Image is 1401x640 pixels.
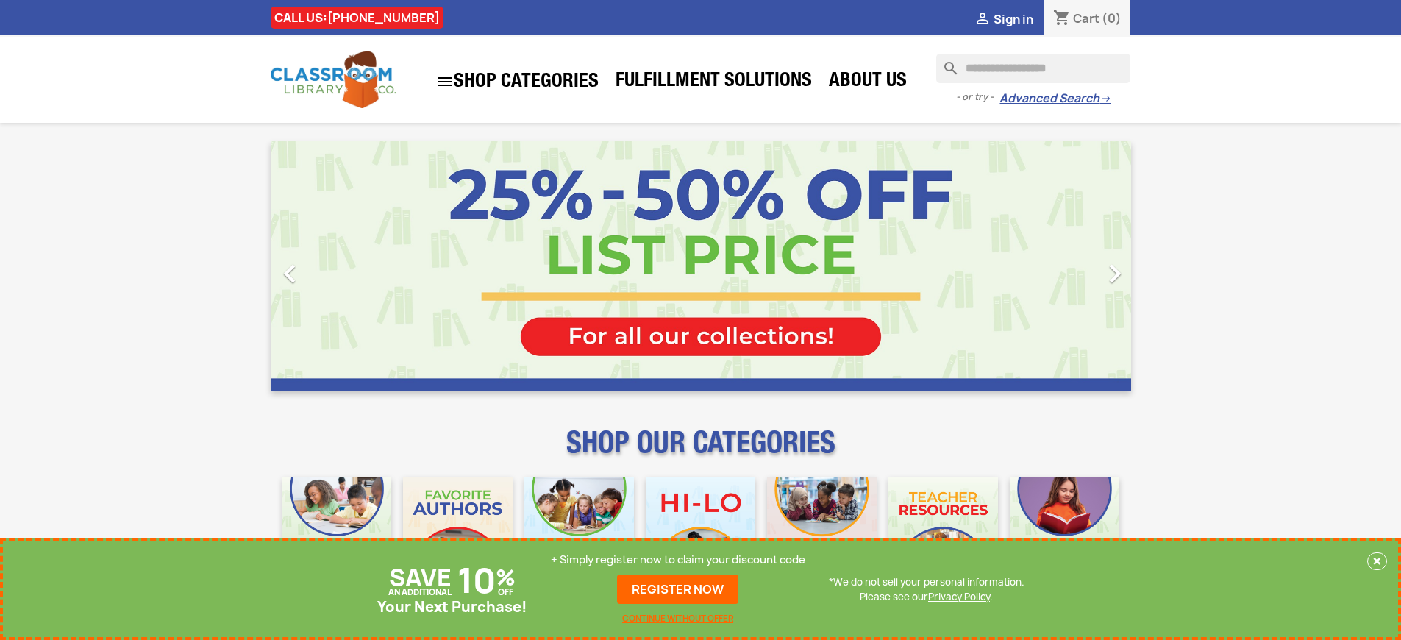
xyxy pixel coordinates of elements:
a: Advanced Search→ [999,91,1111,106]
ul: Carousel container [271,141,1131,391]
a: About Us [821,68,914,97]
img: Classroom Library Company [271,51,396,108]
img: CLC_HiLo_Mobile.jpg [646,477,755,586]
i:  [436,73,454,90]
img: CLC_Favorite_Authors_Mobile.jpg [403,477,513,586]
input: Search [936,54,1130,83]
img: CLC_Fiction_Nonfiction_Mobile.jpg [767,477,877,586]
div: CALL US: [271,7,443,29]
span: (0) [1102,10,1122,26]
i:  [271,255,308,292]
img: CLC_Dyslexia_Mobile.jpg [1010,477,1119,586]
i: shopping_cart [1053,10,1071,28]
img: CLC_Bulk_Mobile.jpg [282,477,392,586]
a: Fulfillment Solutions [608,68,819,97]
p: SHOP OUR CATEGORIES [271,438,1131,465]
a: Next [1002,141,1131,391]
a: SHOP CATEGORIES [429,65,606,98]
img: CLC_Teacher_Resources_Mobile.jpg [888,477,998,586]
i:  [1097,255,1133,292]
a:  Sign in [974,11,1033,27]
a: Previous [271,141,400,391]
a: [PHONE_NUMBER] [327,10,440,26]
span: Cart [1073,10,1099,26]
span: - or try - [956,90,999,104]
i: search [936,54,954,71]
i:  [974,11,991,29]
span: → [1099,91,1111,106]
span: Sign in [994,11,1033,27]
img: CLC_Phonics_And_Decodables_Mobile.jpg [524,477,634,586]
